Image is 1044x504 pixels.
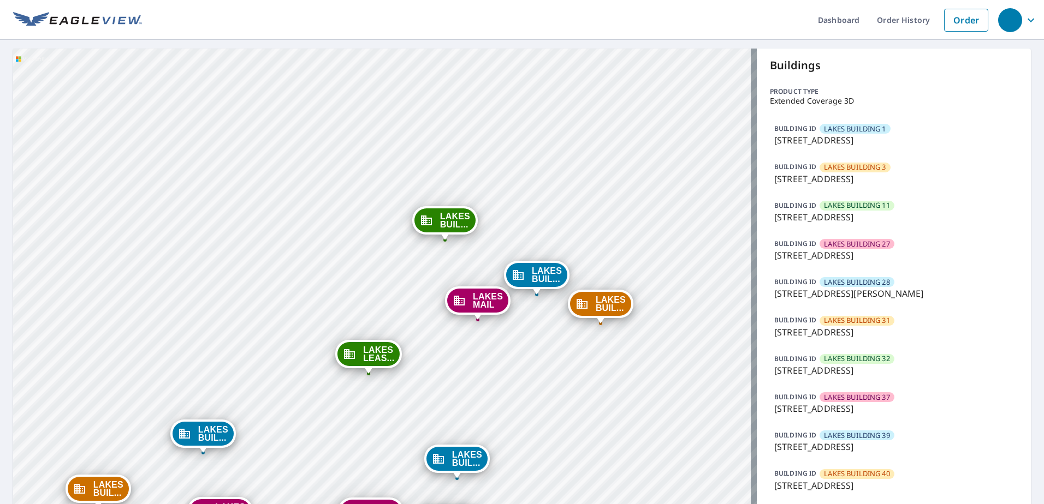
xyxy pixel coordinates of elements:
p: BUILDING ID [774,162,816,171]
p: [STREET_ADDRESS] [774,440,1013,453]
span: LAKES BUIL... [532,267,562,283]
span: LAKES BUILDING 40 [824,469,890,479]
p: Extended Coverage 3D [770,97,1018,105]
div: Dropped pin, building LAKES BUILDING 28, Commercial property, 5955 Caruth Haven Ln Dallas, TX 75206 [170,419,236,453]
p: [STREET_ADDRESS] [774,479,1013,492]
span: LAKES BUILDING 11 [824,200,890,211]
span: LAKES BUIL... [452,451,482,467]
p: [STREET_ADDRESS] [774,172,1013,185]
span: LAKES BUIL... [596,296,626,312]
p: [STREET_ADDRESS] [774,134,1013,147]
span: LAKES BUILDING 3 [824,162,886,172]
p: Product type [770,87,1018,97]
p: [STREET_ADDRESS] [774,326,1013,339]
p: BUILDING ID [774,277,816,286]
p: BUILDING ID [774,430,816,440]
span: LAKES BUILDING 31 [824,315,890,326]
p: [STREET_ADDRESS][PERSON_NAME] [774,287,1013,300]
p: BUILDING ID [774,124,816,133]
span: LAKES BUILDING 27 [824,239,890,249]
p: BUILDING ID [774,201,816,210]
span: LAKES BUILDING 28 [824,277,890,287]
p: BUILDING ID [774,315,816,325]
span: LAKES BUIL... [198,425,228,442]
span: LAKES BUILDING 32 [824,353,890,364]
p: Buildings [770,57,1018,74]
div: Dropped pin, building LAKES BUILDING 1, Commercial property, 8620 Southwestern Blvd Dallas, TX 75206 [504,261,570,295]
span: LAKES BUILDING 1 [824,124,886,134]
span: LAKES LEAS... [363,346,394,362]
a: Order [944,9,988,32]
p: [STREET_ADDRESS] [774,249,1013,262]
p: [STREET_ADDRESS] [774,211,1013,224]
div: Dropped pin, building LAKES BUILDING 39, Commercial property, 8700 Southwestern Blvd Dallas, TX 7... [424,445,490,478]
img: EV Logo [13,12,142,28]
span: LAKES BUILDING 37 [824,392,890,403]
div: Dropped pin, building LAKES BUILDING 3, Commercial property, 8740 Southwestern Blvd Dallas, TX 75206 [568,290,633,323]
div: Dropped pin, building LAKES LEASING, Commercial property, 8160 Southwestern Blvd Dallas, TX 75206 [335,340,402,374]
p: BUILDING ID [774,354,816,363]
span: LAKES BUIL... [440,212,470,229]
p: BUILDING ID [774,239,816,248]
p: [STREET_ADDRESS] [774,402,1013,415]
p: [STREET_ADDRESS] [774,364,1013,377]
span: LAKES MAIL [473,292,503,309]
p: BUILDING ID [774,392,816,401]
span: LAKES BUIL... [93,481,123,497]
div: Dropped pin, building LAKES BUILDING 11, Commercial property, 8610 Southwestern Blvd Dallas, TX 7... [412,206,478,240]
span: LAKES BUILDING 39 [824,430,890,441]
div: Dropped pin, building LAKES MAIL, Commercial property, 8610 Southwestern Blvd Dallas, TX 75206 [445,286,511,320]
p: BUILDING ID [774,469,816,478]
